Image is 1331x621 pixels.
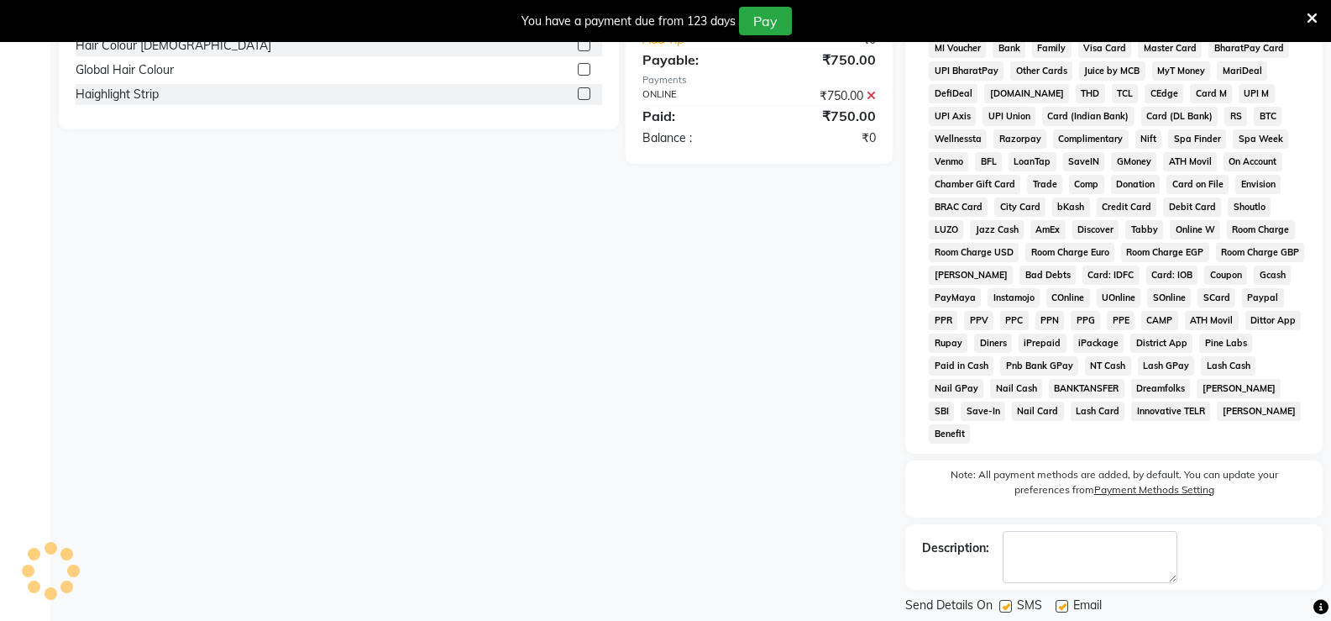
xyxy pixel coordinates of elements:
[1052,197,1090,217] span: bKash
[970,220,1024,239] span: Jazz Cash
[988,288,1040,308] span: Instamojo
[1000,311,1029,330] span: PPC
[1042,107,1134,126] span: Card (Indian Bank)
[1197,288,1235,308] span: SCard
[1166,175,1229,194] span: Card on File
[1107,311,1134,330] span: PPE
[929,61,1003,81] span: UPI BharatPay
[929,424,970,444] span: Benefit
[929,402,954,421] span: SBI
[1079,61,1145,81] span: Juice by MCB
[929,379,983,398] span: Nail GPay
[1073,597,1102,618] span: Email
[1027,175,1062,194] span: Trade
[1254,266,1291,285] span: Gcash
[929,129,987,149] span: Wellnessta
[1017,597,1042,618] span: SMS
[1049,379,1124,398] span: BANKTANSFER
[759,50,888,70] div: ₹750.00
[76,86,159,103] div: Haighlight Strip
[929,220,963,239] span: LUZO
[929,84,977,103] span: DefiDeal
[1170,220,1220,239] span: Online W
[1130,334,1192,353] span: District App
[1046,288,1090,308] span: COnline
[630,50,759,70] div: Payable:
[929,197,988,217] span: BRAC Card
[922,539,989,557] div: Description:
[1228,197,1271,217] span: Shoutlo
[759,129,888,147] div: ₹0
[1097,197,1157,217] span: Credit Card
[1224,152,1282,171] span: On Account
[1163,152,1217,171] span: ATH Movil
[1012,402,1064,421] span: Nail Card
[76,61,174,79] div: Global Hair Colour
[1071,311,1100,330] span: PPG
[1168,129,1226,149] span: Spa Finder
[1131,402,1210,421] span: Innovative TELR
[1076,84,1105,103] span: THD
[1111,152,1156,171] span: GMoney
[929,266,1013,285] span: [PERSON_NAME]
[1019,334,1066,353] span: iPrepaid
[1141,107,1218,126] span: Card (DL Bank)
[1201,356,1255,376] span: Lash Cash
[929,356,993,376] span: Paid in Cash
[1163,197,1221,217] span: Debit Card
[929,39,986,58] span: MI Voucher
[984,84,1069,103] span: [DOMAIN_NAME]
[929,311,957,330] span: PPR
[1208,39,1289,58] span: BharatPay Card
[1147,288,1191,308] span: SOnline
[1025,243,1114,262] span: Room Charge Euro
[1254,107,1281,126] span: BTC
[1227,220,1295,239] span: Room Charge
[1072,220,1119,239] span: Discover
[1071,402,1125,421] span: Lash Card
[929,334,967,353] span: Rupay
[1138,39,1202,58] span: Master Card
[1131,379,1191,398] span: Dreamfolks
[990,379,1042,398] span: Nail Cash
[642,73,876,87] div: Payments
[1019,266,1076,285] span: Bad Debts
[905,597,993,618] span: Send Details On
[1141,311,1178,330] span: CAMP
[994,197,1045,217] span: City Card
[1185,311,1239,330] span: ATH Movil
[739,7,792,35] button: Pay
[1053,129,1129,149] span: Complimentary
[974,334,1012,353] span: Diners
[1094,482,1214,497] label: Payment Methods Setting
[1216,243,1305,262] span: Room Charge GBP
[1030,220,1066,239] span: AmEx
[983,107,1035,126] span: UPI Union
[1224,107,1247,126] span: RS
[1245,311,1302,330] span: Dittor App
[961,402,1005,421] span: Save-In
[1078,39,1132,58] span: Visa Card
[1239,84,1275,103] span: UPI M
[1138,356,1195,376] span: Lash GPay
[929,243,1019,262] span: Room Charge USD
[1217,402,1301,421] span: [PERSON_NAME]
[1111,175,1161,194] span: Donation
[1242,288,1284,308] span: Paypal
[1085,356,1131,376] span: NT Cash
[975,152,1002,171] span: BFL
[993,39,1025,58] span: Bank
[929,288,981,308] span: PayMaya
[1235,175,1281,194] span: Envision
[922,467,1306,504] label: Note: All payment methods are added, by default. You can update your preferences from
[630,129,759,147] div: Balance :
[1000,356,1078,376] span: Pnb Bank GPay
[1063,152,1105,171] span: SaveIN
[521,13,736,30] div: You have a payment due from 123 days
[1035,311,1065,330] span: PPN
[1190,84,1232,103] span: Card M
[76,37,271,55] div: Hair Colour [DEMOGRAPHIC_DATA]
[1145,84,1183,103] span: CEdge
[1204,266,1247,285] span: Coupon
[993,129,1046,149] span: Razorpay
